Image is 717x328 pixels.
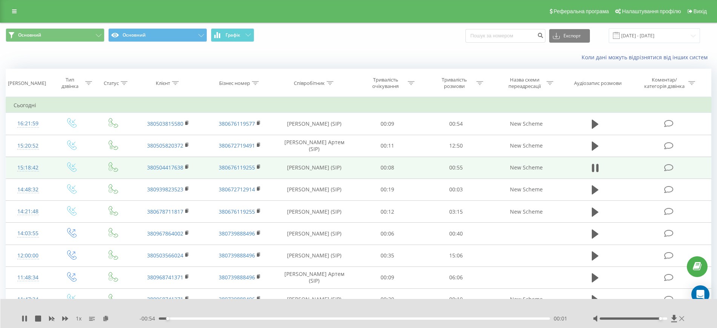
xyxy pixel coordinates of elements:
td: [PERSON_NAME] Артем (SIP) [276,135,353,157]
div: Open Intercom Messenger [691,285,709,303]
div: Тривалість розмови [434,77,474,89]
div: Коментар/категорія дзвінка [642,77,686,89]
td: [PERSON_NAME] (SIP) [276,201,353,223]
a: Коли дані можуть відрізнятися вiд інших систем [582,54,711,61]
td: 00:12 [353,201,422,223]
a: 380676119577 [219,120,255,127]
td: 00:40 [422,223,491,245]
span: Вихід [694,8,707,14]
button: Основний [108,28,207,42]
a: 380672712914 [219,186,255,193]
td: 03:15 [422,201,491,223]
div: [PERSON_NAME] [8,80,46,86]
a: 380504417638 [147,164,183,171]
div: 11:47:34 [14,292,42,307]
span: Налаштування профілю [622,8,681,14]
div: 14:03:55 [14,226,42,241]
div: Accessibility label [166,317,169,320]
a: 380672719491 [219,142,255,149]
td: [PERSON_NAME] (SIP) [276,245,353,266]
span: Основний [18,32,41,38]
td: 00:55 [422,157,491,179]
div: Бізнес номер [219,80,250,86]
td: New Scheme [491,135,562,157]
div: Тривалість очікування [365,77,406,89]
td: New Scheme [491,113,562,135]
button: Графік [211,28,254,42]
td: 00:35 [353,245,422,266]
td: [PERSON_NAME] (SIP) [276,113,353,135]
a: 380967864002 [147,230,183,237]
div: Назва схеми переадресації [504,77,545,89]
a: 380503815580 [147,120,183,127]
td: 00:11 [353,135,422,157]
td: 00:06 [353,223,422,245]
a: 380968741371 [147,274,183,281]
a: 380739888496 [219,274,255,281]
span: Реферальна програма [554,8,609,14]
div: 15:18:42 [14,160,42,175]
div: 14:48:32 [14,182,42,197]
div: Тип дзвінка [57,77,83,89]
a: 380503566024 [147,252,183,259]
button: Експорт [549,29,590,43]
div: Аудіозапис розмови [574,80,622,86]
td: 00:19 [422,288,491,310]
td: 12:50 [422,135,491,157]
td: [PERSON_NAME] (SIP) [276,157,353,179]
div: 14:21:48 [14,204,42,219]
td: 00:20 [353,288,422,310]
td: 06:06 [422,266,491,288]
div: Статус [104,80,119,86]
td: 00:54 [422,113,491,135]
a: 380505820372 [147,142,183,149]
td: 15:06 [422,245,491,266]
div: Accessibility label [659,317,662,320]
td: 00:09 [353,113,422,135]
td: [PERSON_NAME] (SIP) [276,223,353,245]
div: 11:48:34 [14,270,42,285]
a: 380676119255 [219,208,255,215]
td: [PERSON_NAME] (SIP) [276,179,353,200]
span: Графік [226,32,240,38]
button: Основний [6,28,104,42]
a: 380739888496 [219,252,255,259]
td: New Scheme [491,179,562,200]
div: Клієнт [156,80,170,86]
td: New Scheme [491,288,562,310]
td: [PERSON_NAME] Артем (SIP) [276,266,353,288]
a: 380678711817 [147,208,183,215]
td: New Scheme [491,157,562,179]
td: New Scheme [491,201,562,223]
a: 380739888496 [219,296,255,303]
span: - 00:54 [140,315,159,322]
div: 15:20:52 [14,139,42,153]
div: 12:00:00 [14,248,42,263]
td: [PERSON_NAME] (SIP) [276,288,353,310]
td: 00:19 [353,179,422,200]
a: 380739888496 [219,230,255,237]
td: Сьогодні [6,98,711,113]
div: Співробітник [294,80,325,86]
span: 1 x [76,315,81,322]
div: 16:21:59 [14,116,42,131]
a: 380968741371 [147,296,183,303]
td: 00:09 [353,266,422,288]
td: 00:08 [353,157,422,179]
a: 380676119255 [219,164,255,171]
input: Пошук за номером [465,29,545,43]
td: 00:03 [422,179,491,200]
span: 00:01 [554,315,567,322]
a: 380939823523 [147,186,183,193]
